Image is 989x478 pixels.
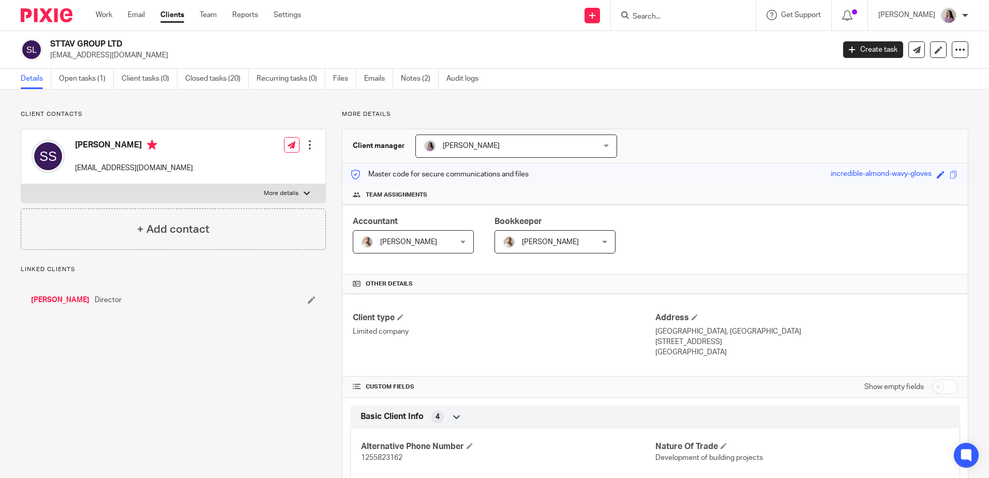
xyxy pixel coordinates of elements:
[75,163,193,173] p: [EMAIL_ADDRESS][DOMAIN_NAME]
[361,454,402,461] span: 1255823162
[353,383,655,391] h4: CUSTOM FIELDS
[350,169,529,180] p: Master code for secure communications and files
[366,280,413,288] span: Other details
[401,69,439,89] a: Notes (2)
[31,295,89,305] a: [PERSON_NAME]
[200,10,217,20] a: Team
[361,236,373,248] img: IMG_9968.jpg
[446,69,486,89] a: Audit logs
[50,50,828,61] p: [EMAIL_ADDRESS][DOMAIN_NAME]
[632,12,725,22] input: Search
[342,110,968,118] p: More details
[32,140,65,173] img: svg%3E
[21,8,72,22] img: Pixie
[353,217,398,226] span: Accountant
[21,110,326,118] p: Client contacts
[443,142,500,150] span: [PERSON_NAME]
[781,11,821,19] span: Get Support
[655,326,957,337] p: [GEOGRAPHIC_DATA], [GEOGRAPHIC_DATA]
[495,217,542,226] span: Bookkeeper
[122,69,177,89] a: Client tasks (0)
[436,412,440,422] span: 4
[366,191,427,199] span: Team assignments
[59,69,114,89] a: Open tasks (1)
[128,10,145,20] a: Email
[361,411,424,422] span: Basic Client Info
[361,441,655,452] h4: Alternative Phone Number
[185,69,249,89] a: Closed tasks (20)
[21,39,42,61] img: svg%3E
[864,382,924,392] label: Show empty fields
[160,10,184,20] a: Clients
[831,169,932,181] div: incredible-almond-wavy-gloves
[353,326,655,337] p: Limited company
[353,141,405,151] h3: Client manager
[274,10,301,20] a: Settings
[503,236,515,248] img: IMG_9968.jpg
[655,337,957,347] p: [STREET_ADDRESS]
[96,10,112,20] a: Work
[21,265,326,274] p: Linked clients
[655,312,957,323] h4: Address
[655,441,949,452] h4: Nature Of Trade
[878,10,935,20] p: [PERSON_NAME]
[75,140,193,153] h4: [PERSON_NAME]
[137,221,209,237] h4: + Add contact
[232,10,258,20] a: Reports
[655,454,763,461] span: Development of building projects
[95,295,122,305] span: Director
[843,41,903,58] a: Create task
[264,189,298,198] p: More details
[257,69,325,89] a: Recurring tasks (0)
[380,238,437,246] span: [PERSON_NAME]
[50,39,672,50] h2: STTAV GROUP LTD
[940,7,957,24] img: Olivia.jpg
[424,140,436,152] img: Olivia.jpg
[353,312,655,323] h4: Client type
[364,69,393,89] a: Emails
[147,140,157,150] i: Primary
[522,238,579,246] span: [PERSON_NAME]
[21,69,51,89] a: Details
[333,69,356,89] a: Files
[655,347,957,357] p: [GEOGRAPHIC_DATA]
